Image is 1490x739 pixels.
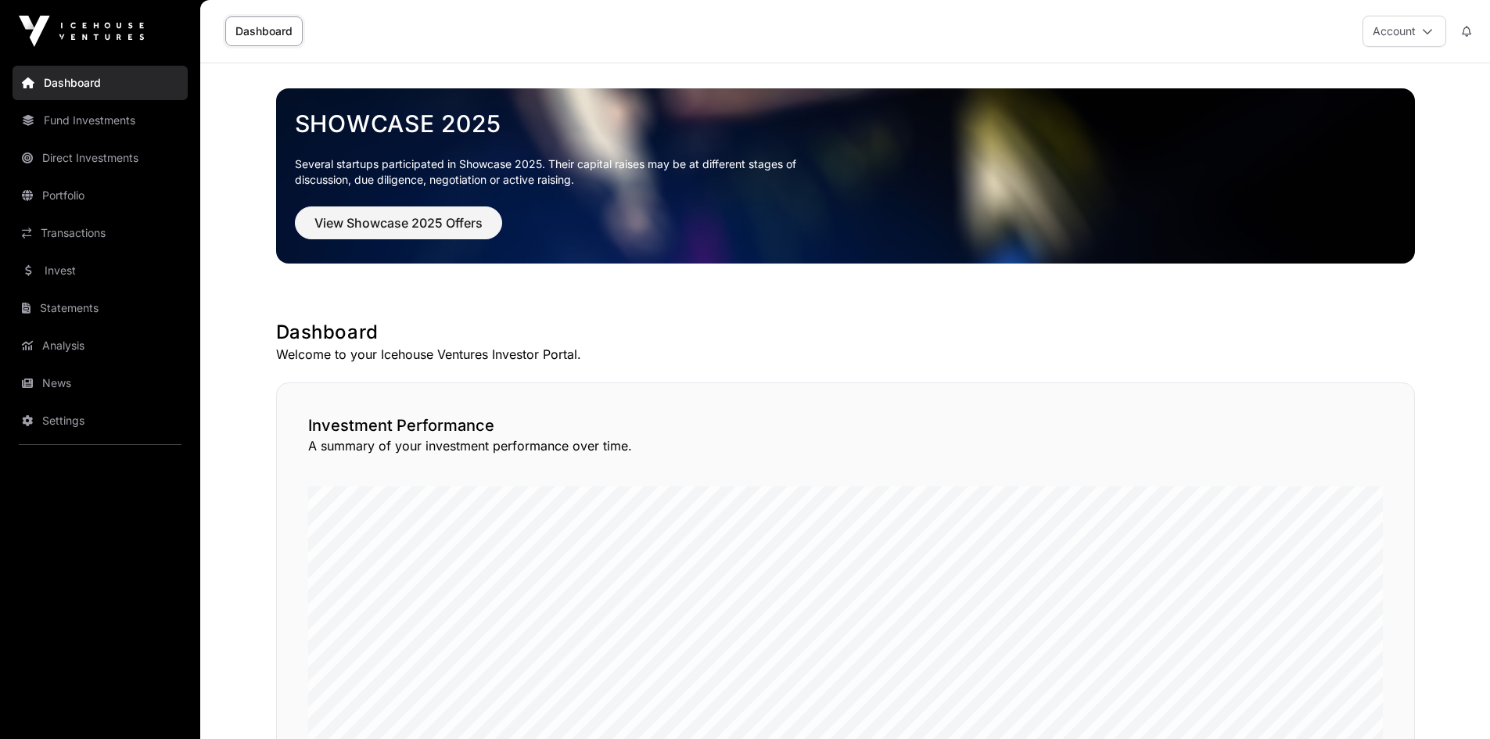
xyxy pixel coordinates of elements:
a: View Showcase 2025 Offers [295,222,502,238]
p: Several startups participated in Showcase 2025. Their capital raises may be at different stages o... [295,156,820,188]
button: Account [1363,16,1446,47]
a: Dashboard [225,16,303,46]
a: Settings [13,404,188,438]
a: Analysis [13,328,188,363]
a: Statements [13,291,188,325]
a: Invest [13,253,188,288]
p: A summary of your investment performance over time. [308,436,1383,455]
a: News [13,366,188,400]
img: Icehouse Ventures Logo [19,16,144,47]
h2: Investment Performance [308,414,1383,436]
a: Direct Investments [13,141,188,175]
span: View Showcase 2025 Offers [314,213,483,232]
a: Fund Investments [13,103,188,138]
button: View Showcase 2025 Offers [295,206,502,239]
a: Transactions [13,216,188,250]
a: Portfolio [13,178,188,213]
p: Welcome to your Icehouse Ventures Investor Portal. [276,345,1415,364]
h1: Dashboard [276,320,1415,345]
a: Showcase 2025 [295,109,1396,138]
img: Showcase 2025 [276,88,1415,264]
a: Dashboard [13,66,188,100]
